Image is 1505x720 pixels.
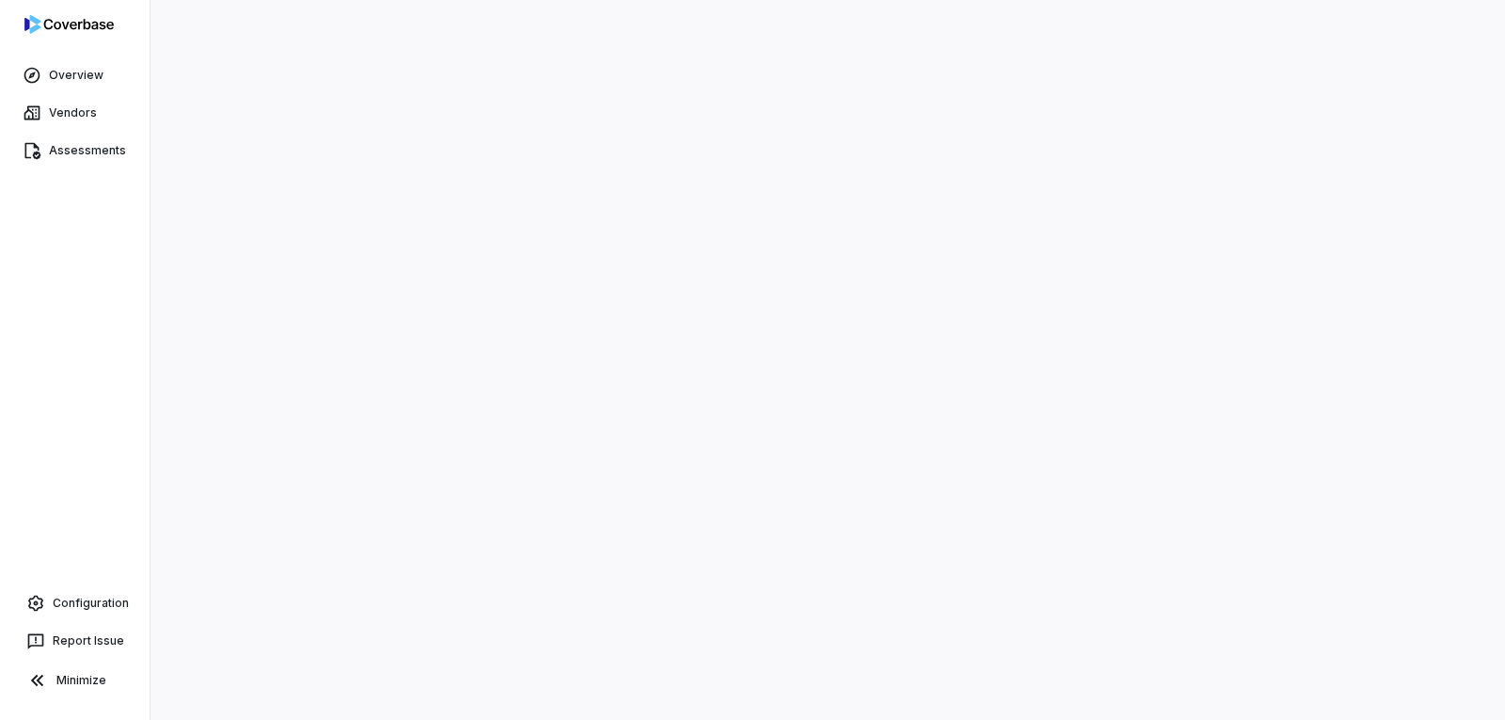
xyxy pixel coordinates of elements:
[53,633,124,648] span: Report Issue
[49,143,126,158] span: Assessments
[49,105,97,120] span: Vendors
[8,624,142,658] button: Report Issue
[53,596,129,611] span: Configuration
[4,134,146,168] a: Assessments
[56,673,106,688] span: Minimize
[24,15,114,34] img: logo-D7KZi-bG.svg
[49,68,103,83] span: Overview
[4,58,146,92] a: Overview
[8,662,142,699] button: Minimize
[8,586,142,620] a: Configuration
[4,96,146,130] a: Vendors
